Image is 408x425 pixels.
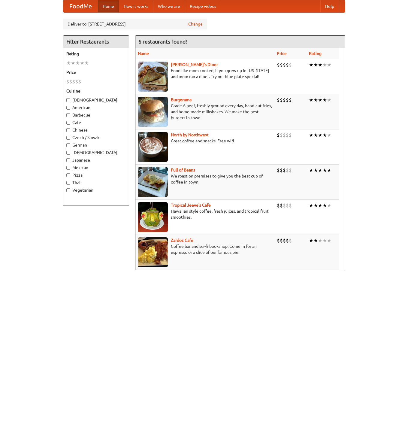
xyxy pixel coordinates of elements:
[318,97,322,103] li: ★
[66,166,70,170] input: Mexican
[66,157,126,163] label: Japanese
[280,62,283,68] li: $
[280,202,283,209] li: $
[66,181,70,185] input: Thai
[289,167,292,174] li: $
[277,237,280,244] li: $
[75,60,80,66] li: ★
[280,237,283,244] li: $
[66,88,126,94] h5: Cuisine
[66,69,126,75] h5: Price
[66,151,70,155] input: [DEMOGRAPHIC_DATA]
[153,0,185,12] a: Who we are
[66,136,70,140] input: Czech / Slovak
[66,106,70,110] input: American
[138,62,168,92] img: sallys.jpg
[66,150,126,156] label: [DEMOGRAPHIC_DATA]
[327,167,331,174] li: ★
[280,97,283,103] li: $
[318,202,322,209] li: ★
[313,167,318,174] li: ★
[283,202,286,209] li: $
[138,208,272,220] p: Hawaiian style coffee, fresh juices, and tropical fruit smoothies.
[283,62,286,68] li: $
[188,21,203,27] a: Change
[66,60,71,66] li: ★
[322,202,327,209] li: ★
[66,180,126,186] label: Thai
[286,237,289,244] li: $
[289,97,292,103] li: $
[277,97,280,103] li: $
[283,132,286,138] li: $
[80,60,84,66] li: ★
[138,173,272,185] p: We roast on premises to give you the best cup of coffee in town.
[78,78,81,85] li: $
[322,62,327,68] li: ★
[309,51,322,56] a: Rating
[277,62,280,68] li: $
[66,113,70,117] input: Barbecue
[66,165,126,171] label: Mexican
[277,132,280,138] li: $
[66,98,70,102] input: [DEMOGRAPHIC_DATA]
[66,51,126,57] h5: Rating
[309,97,313,103] li: ★
[138,202,168,232] img: jeeves.jpg
[286,62,289,68] li: $
[138,243,272,255] p: Coffee bar and sci-fi bookshop. Come in for an espresso or a slice of our famous pie.
[138,103,272,121] p: Grade A beef, freshly ground every day, hand-cut fries, and home-made milkshakes. We make the bes...
[66,78,69,85] li: $
[119,0,153,12] a: How it works
[66,97,126,103] label: [DEMOGRAPHIC_DATA]
[138,39,187,44] ng-pluralize: 6 restaurants found!
[313,237,318,244] li: ★
[327,237,331,244] li: ★
[289,62,292,68] li: $
[313,62,318,68] li: ★
[66,112,126,118] label: Barbecue
[313,97,318,103] li: ★
[318,62,322,68] li: ★
[66,173,70,177] input: Pizza
[289,202,292,209] li: $
[313,132,318,138] li: ★
[313,202,318,209] li: ★
[309,62,313,68] li: ★
[66,142,126,148] label: German
[66,128,70,132] input: Chinese
[318,237,322,244] li: ★
[66,188,70,192] input: Vegetarian
[327,62,331,68] li: ★
[138,97,168,127] img: burgerama.jpg
[98,0,119,12] a: Home
[171,238,193,243] a: Zardoz Cafe
[171,168,195,172] a: Full of Beans
[322,237,327,244] li: ★
[72,78,75,85] li: $
[66,105,126,111] label: American
[322,97,327,103] li: ★
[66,158,70,162] input: Japanese
[322,132,327,138] li: ★
[66,121,70,125] input: Cafe
[66,127,126,133] label: Chinese
[69,78,72,85] li: $
[171,97,192,102] a: Burgerama
[327,132,331,138] li: ★
[286,132,289,138] li: $
[286,167,289,174] li: $
[277,202,280,209] li: $
[138,167,168,197] img: beans.jpg
[171,132,209,137] a: North by Northwest
[171,203,211,208] a: Tropical Jeeve's Cafe
[171,62,218,67] b: [PERSON_NAME]'s Diner
[71,60,75,66] li: ★
[286,202,289,209] li: $
[66,120,126,126] label: Cafe
[75,78,78,85] li: $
